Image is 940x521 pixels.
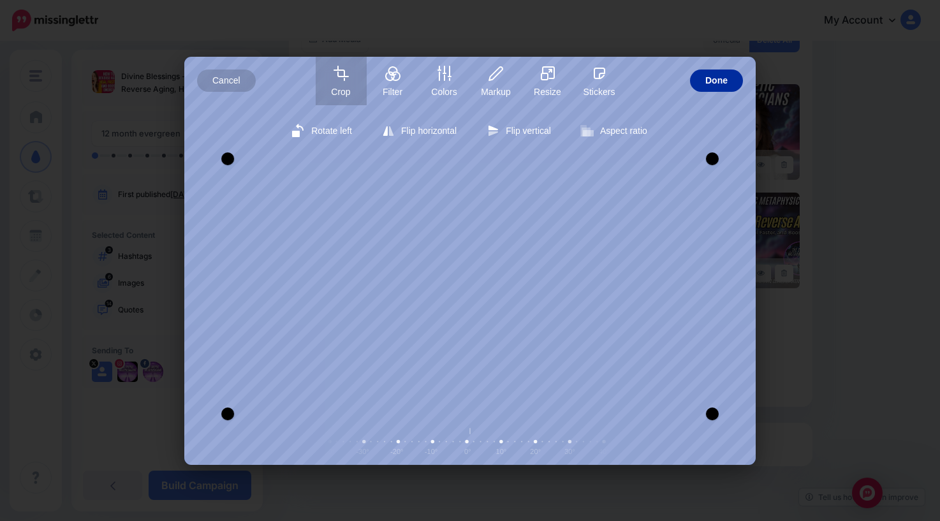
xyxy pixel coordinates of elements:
[419,57,470,105] button: Colors
[705,70,728,92] span: Done
[574,87,625,97] span: Stickers
[367,87,418,97] span: Filter
[574,57,625,105] button: Stickers
[690,70,743,92] button: Done
[462,426,478,437] button: Center rotation
[212,70,240,92] span: Cancel
[462,426,488,444] span: Center rotation
[375,118,464,143] button: Flip horizontal
[471,57,522,105] button: Markup
[197,70,256,92] button: Cancel
[419,87,470,97] span: Colors
[471,87,522,97] span: Markup
[316,57,367,105] button: Crop
[522,87,573,97] span: Resize
[600,126,647,136] span: Aspect ratio
[506,126,551,136] span: Flip vertical
[574,118,655,143] button: Aspect ratio
[316,87,367,97] span: Crop
[285,118,360,143] button: Rotate left
[401,126,457,136] span: Flip horizontal
[311,126,352,136] span: Rotate left
[522,57,573,105] button: Resize
[480,118,559,143] button: Flip vertical
[367,57,418,105] button: Filter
